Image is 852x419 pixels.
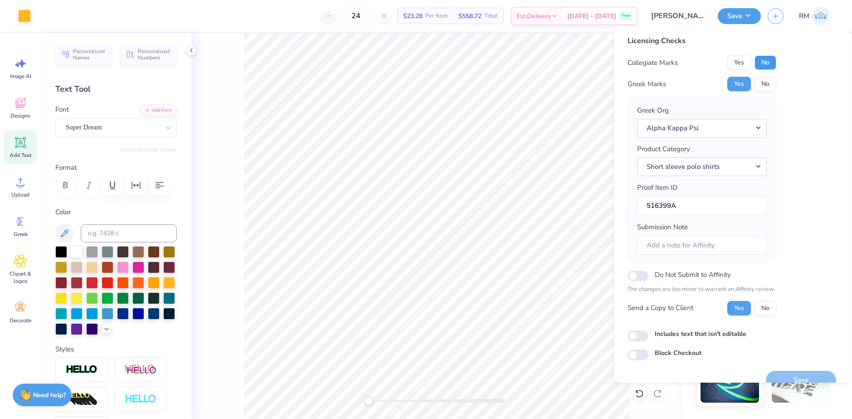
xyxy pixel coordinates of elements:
[140,104,177,116] button: Add Font
[628,79,666,89] div: Greek Marks
[55,163,177,173] label: Format
[628,303,693,313] div: Send a Copy to Client
[718,8,761,24] button: Save
[138,48,171,61] span: Personalized Numbers
[637,105,669,116] label: Greek Org
[55,44,112,65] button: Personalized Names
[55,344,74,355] label: Styles
[125,364,156,375] img: Shadow
[637,222,688,232] label: Submission Note
[637,158,767,176] button: Short sleeve polo shirts
[33,391,66,399] strong: Need help?
[628,285,776,294] p: The changes are too minor to warrant an Affinity review.
[484,11,498,21] span: Total
[10,73,31,80] span: Image AI
[55,83,177,95] div: Text Tool
[755,301,776,315] button: No
[628,58,678,68] div: Collegiate Marks
[338,8,374,24] input: – –
[10,152,31,159] span: Add Text
[628,35,776,46] div: Licensing Checks
[637,182,677,193] label: Proof Item ID
[795,7,834,25] a: RM
[5,270,35,285] span: Clipart & logos
[81,224,177,242] input: e.g. 7428 c
[755,77,776,91] button: No
[637,144,690,154] label: Product Category
[516,11,551,21] span: Est. Delivery
[66,365,97,375] img: Stroke
[10,317,31,324] span: Decorate
[727,55,751,70] button: Yes
[120,146,177,153] button: Switch to Greek Letters
[458,11,482,21] span: $558.72
[403,11,423,21] span: $23.28
[812,7,830,25] img: Roberta Manuel
[425,11,448,21] span: Per Item
[755,55,776,70] button: No
[799,11,809,21] span: RM
[11,191,29,198] span: Upload
[364,396,373,405] div: Accessibility label
[55,207,177,217] label: Color
[655,329,746,339] label: Includes text that isn't editable
[567,11,616,21] span: [DATE] - [DATE]
[14,231,28,238] span: Greek
[727,77,751,91] button: Yes
[10,112,30,119] span: Designs
[655,348,701,358] label: Block Checkout
[66,392,97,407] img: 3D Illusion
[73,48,107,61] span: Personalized Names
[622,13,630,19] span: Free
[120,44,177,65] button: Personalized Numbers
[55,104,69,115] label: Font
[637,119,767,138] button: Alpha Kappa Psi
[644,7,711,25] input: Untitled Design
[125,394,156,404] img: Negative Space
[655,269,731,281] label: Do Not Submit to Affinity
[727,301,751,315] button: Yes
[637,236,767,255] input: Add a note for Affinity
